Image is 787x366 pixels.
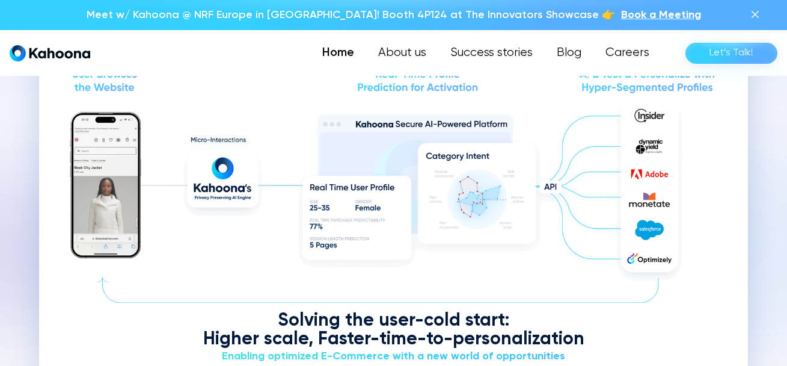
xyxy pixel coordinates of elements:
[68,349,718,364] div: Enabling optimized E-Commerce with a new world of opportunities
[366,41,438,65] a: About us
[87,7,615,23] p: Meet w/ Kahoona @ NRF Europe in [GEOGRAPHIC_DATA]! Booth 4P124 at The Innovators Showcase 👉
[545,41,593,65] a: Blog
[621,7,701,23] a: Book a Meeting
[310,41,366,65] a: Home
[621,10,701,20] span: Book a Meeting
[709,43,753,63] div: Let’s Talk!
[438,41,545,65] a: Success stories
[593,41,661,65] a: Careers
[685,43,777,64] a: Let’s Talk!
[68,312,718,349] div: Solving the user-cold start: Higher scale, Faster-time-to-personalization
[10,45,90,62] a: home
